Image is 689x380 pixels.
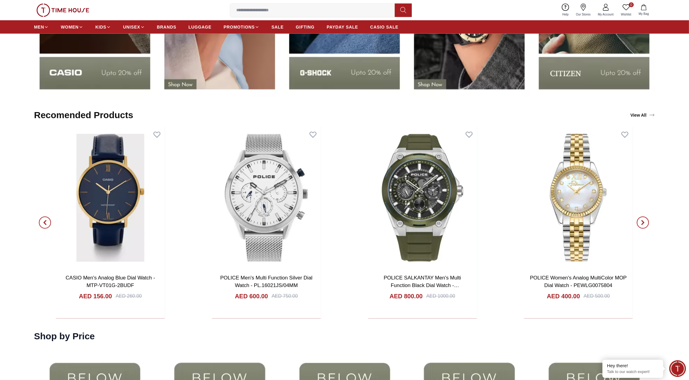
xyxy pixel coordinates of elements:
[595,12,616,17] span: My Account
[34,110,133,121] h2: Recomended Products
[223,24,255,30] span: PROMOTIONS
[619,12,634,17] span: Wishlist
[34,22,49,33] a: MEN
[157,22,176,33] a: BRANDS
[123,22,145,33] a: UNISEX
[607,363,659,369] div: Hey there!
[547,292,580,300] h4: AED 400.00
[530,275,627,289] a: POLICE Women's Analog MultiColor MOP Dial Watch - PEWLG0075804
[189,24,212,30] span: LUGGAGE
[617,2,635,18] a: 0Wishlist
[212,127,321,269] img: POLICE Men's Multi Function Silver Dial Watch - PL.16021JS/04MM
[95,24,106,30] span: KIDS
[271,293,298,300] div: AED 750.00
[560,12,571,17] span: Help
[327,24,358,30] span: PAYDAY SALE
[669,360,686,377] div: Chat Widget
[370,24,398,30] span: CASIO SALE
[296,22,315,33] a: GIFTING
[584,293,610,300] div: AED 500.00
[220,275,312,289] a: POLICE Men's Multi Function Silver Dial Watch - PL.16021JS/04MM
[384,275,461,296] a: POLICE SALKANTAY Men's Multi Function Black Dial Watch - PEWJQ2203242
[66,275,155,289] a: CASIO Men's Analog Blue Dial Watch - MTP-VT01G-2BUDF
[56,127,165,269] img: CASIO Men's Analog Blue Dial Watch - MTP-VT01G-2BUDF
[559,2,572,18] a: Help
[271,22,284,33] a: SALE
[327,22,358,33] a: PAYDAY SALE
[157,24,176,30] span: BRANDS
[636,12,651,16] span: My Bag
[572,2,594,18] a: Our Stores
[34,24,44,30] span: MEN
[607,369,659,375] p: Talk to our watch expert!
[524,127,633,269] img: POLICE Women's Analog MultiColor MOP Dial Watch - PEWLG0075804
[390,292,423,300] h4: AED 800.00
[629,2,634,7] span: 0
[79,292,112,300] h4: AED 156.00
[223,22,259,33] a: PROMOTIONS
[36,4,89,17] img: ...
[271,24,284,30] span: SALE
[368,127,477,269] img: POLICE SALKANTAY Men's Multi Function Black Dial Watch - PEWJQ2203242
[34,331,95,342] h2: Shop by Price
[61,22,83,33] a: WOMEN
[235,292,268,300] h4: AED 600.00
[123,24,140,30] span: UNISEX
[61,24,79,30] span: WOMEN
[635,3,653,17] button: My Bag
[189,22,212,33] a: LUGGAGE
[629,111,656,119] a: View All
[370,22,398,33] a: CASIO SALE
[116,293,142,300] div: AED 260.00
[574,12,593,17] span: Our Stores
[296,24,315,30] span: GIFTING
[426,293,455,300] div: AED 1000.00
[95,22,111,33] a: KIDS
